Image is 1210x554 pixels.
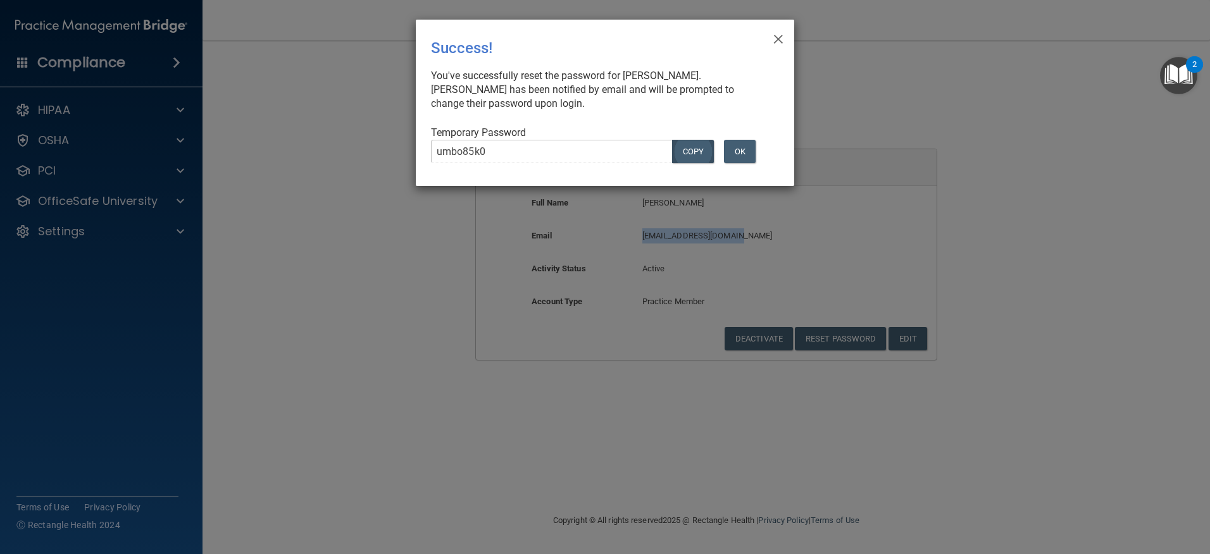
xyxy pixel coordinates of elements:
span: Temporary Password [431,126,526,138]
button: Open Resource Center, 2 new notifications [1160,57,1197,94]
div: 2 [1192,65,1197,81]
span: × [773,25,784,50]
div: You've successfully reset the password for [PERSON_NAME]. [PERSON_NAME] has been notified by emai... [431,69,769,111]
button: COPY [672,140,714,163]
iframe: Drift Widget Chat Controller [991,464,1195,515]
button: OK [724,140,756,163]
div: Success! [431,30,727,66]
